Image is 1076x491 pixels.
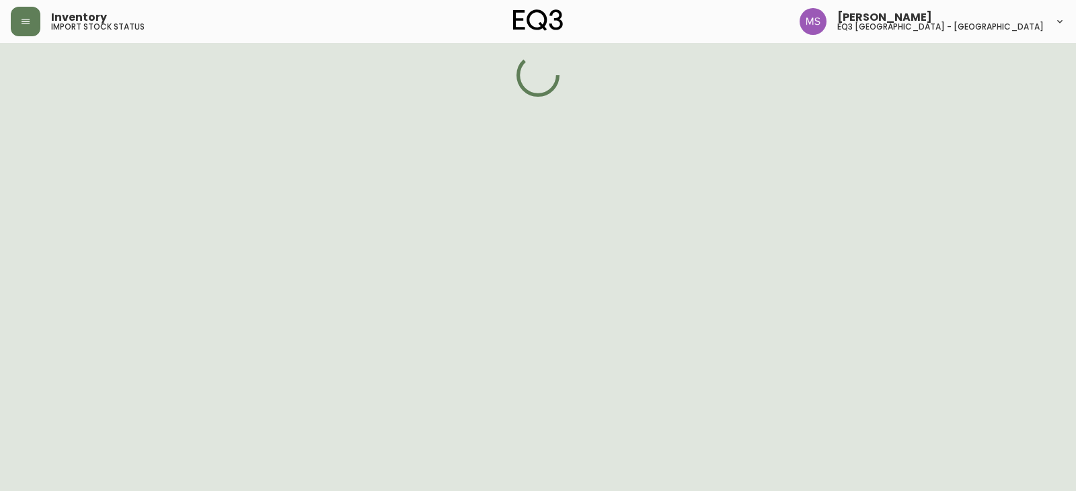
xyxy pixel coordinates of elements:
[837,12,932,23] span: [PERSON_NAME]
[51,23,145,31] h5: import stock status
[800,8,827,35] img: 1b6e43211f6f3cc0b0729c9049b8e7af
[51,12,107,23] span: Inventory
[513,9,563,31] img: logo
[837,23,1044,31] h5: eq3 [GEOGRAPHIC_DATA] - [GEOGRAPHIC_DATA]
